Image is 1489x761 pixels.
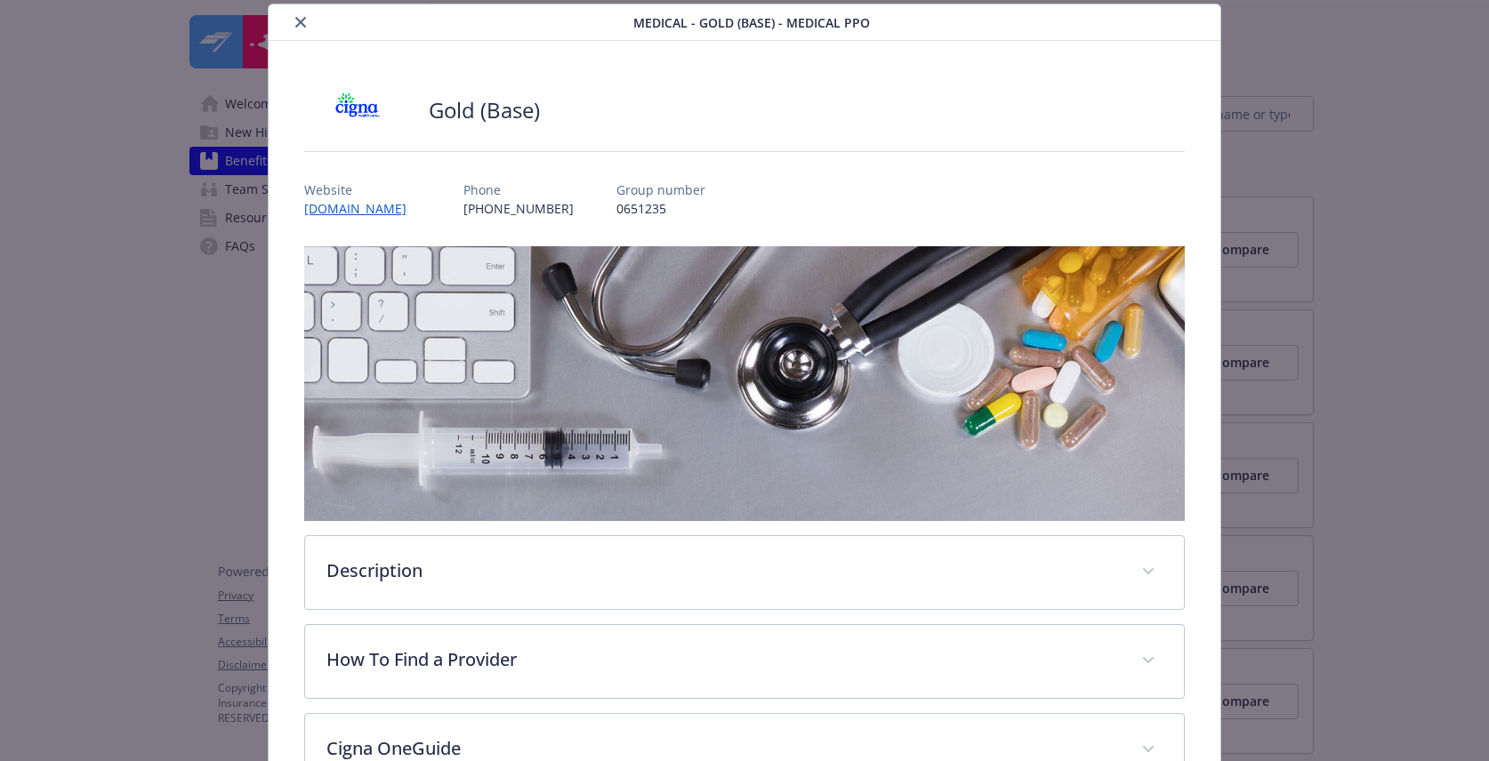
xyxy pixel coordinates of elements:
a: [DOMAIN_NAME] [304,200,421,217]
p: 0651235 [616,199,705,218]
p: Website [304,180,421,199]
p: Description [326,557,1119,584]
p: How To Find a Provider [326,646,1119,673]
img: banner [304,246,1184,521]
div: How To Find a Provider [305,625,1183,698]
div: Description [305,536,1183,609]
p: [PHONE_NUMBER] [463,199,574,218]
span: Medical - Gold (Base) - Medical PPO [633,13,870,32]
h2: Gold (Base) [429,95,540,125]
button: close [290,12,311,33]
p: Group number [616,180,705,199]
img: CIGNA [304,84,411,137]
p: Phone [463,180,574,199]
